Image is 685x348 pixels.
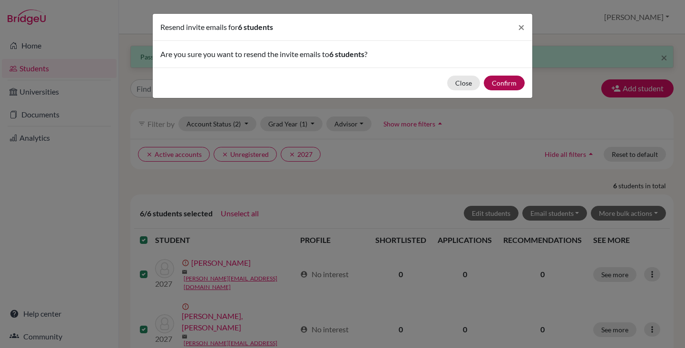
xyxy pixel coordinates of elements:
button: Confirm [484,76,525,90]
button: Close [510,14,532,40]
p: Are you sure you want to resend the invite emails to ? [160,48,525,60]
span: × [518,20,525,34]
span: 6 students [238,22,273,31]
span: Resend invite emails for [160,22,238,31]
button: Close [447,76,480,90]
span: 6 students [329,49,364,58]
